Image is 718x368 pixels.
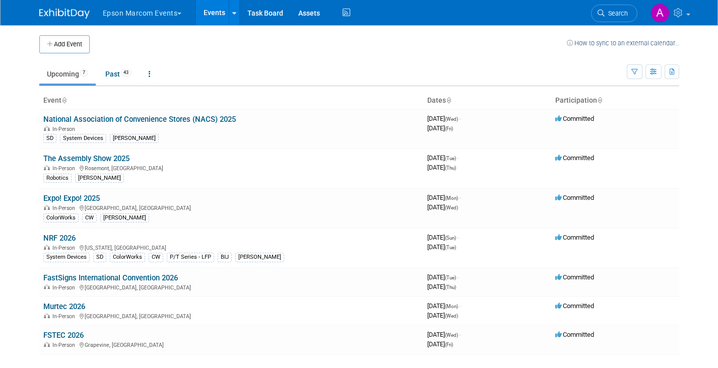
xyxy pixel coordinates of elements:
div: P/T Series - LFP [167,253,214,262]
a: National Association of Convenience Stores (NACS) 2025 [43,115,236,124]
span: (Tue) [445,275,456,280]
span: (Thu) [445,165,456,171]
a: Sort by Start Date [446,96,451,104]
div: [GEOGRAPHIC_DATA], [GEOGRAPHIC_DATA] [43,312,419,320]
a: Sort by Event Name [61,96,67,104]
span: Search [605,10,628,17]
th: Participation [551,92,679,109]
span: In-Person [52,284,78,291]
img: In-Person Event [44,205,50,210]
span: [DATE] [427,115,461,122]
img: ExhibitDay [39,9,90,19]
span: [DATE] [427,124,453,132]
div: Grapevine, [GEOGRAPHIC_DATA] [43,340,419,348]
div: CW [82,213,97,223]
span: [DATE] [427,164,456,171]
span: [DATE] [427,302,461,310]
img: In-Person Event [44,313,50,318]
span: Committed [555,331,594,338]
div: ColorWorks [43,213,79,223]
span: [DATE] [427,203,458,211]
a: Murtec 2026 [43,302,85,311]
div: [PERSON_NAME] [235,253,284,262]
img: In-Person Event [44,245,50,250]
th: Dates [423,92,551,109]
a: FSTEC 2026 [43,331,84,340]
span: Committed [555,115,594,122]
span: - [460,194,461,201]
span: (Wed) [445,313,458,319]
button: Add Event [39,35,90,53]
th: Event [39,92,423,109]
span: (Wed) [445,332,458,338]
div: System Devices [43,253,90,262]
span: [DATE] [427,331,461,338]
div: [PERSON_NAME] [75,174,124,183]
a: Search [591,5,637,22]
span: In-Person [52,165,78,172]
div: Rosemont, [GEOGRAPHIC_DATA] [43,164,419,172]
div: BIJ [218,253,232,262]
div: [PERSON_NAME] [110,134,159,143]
a: Upcoming7 [39,64,96,84]
span: [DATE] [427,154,459,162]
span: In-Person [52,313,78,320]
div: [US_STATE], [GEOGRAPHIC_DATA] [43,243,419,251]
div: [GEOGRAPHIC_DATA], [GEOGRAPHIC_DATA] [43,283,419,291]
span: - [460,331,461,338]
span: (Fri) [445,126,453,131]
a: How to sync to an external calendar... [567,39,679,47]
span: (Tue) [445,156,456,161]
a: Sort by Participation Type [597,96,602,104]
span: In-Person [52,126,78,132]
span: (Tue) [445,245,456,250]
div: System Devices [60,134,106,143]
img: In-Person Event [44,342,50,347]
span: In-Person [52,245,78,251]
img: In-Person Event [44,126,50,131]
span: In-Person [52,342,78,348]
span: (Wed) [445,116,458,122]
img: In-Person Event [44,165,50,170]
div: CW [149,253,163,262]
span: [DATE] [427,194,461,201]
a: Expo! Expo! 2025 [43,194,100,203]
span: (Fri) [445,342,453,347]
span: Committed [555,154,594,162]
span: Committed [555,302,594,310]
div: SD [93,253,106,262]
a: FastSigns International Convention 2026 [43,273,178,282]
img: In-Person Event [44,284,50,289]
a: Past43 [98,64,139,84]
span: 7 [80,69,88,77]
span: - [460,115,461,122]
img: Alex Madrid [650,4,670,23]
span: (Mon) [445,195,458,201]
span: [DATE] [427,340,453,348]
span: - [458,234,459,241]
span: 43 [120,69,132,77]
span: (Sun) [445,235,456,241]
span: (Thu) [445,284,456,290]
a: NRF 2026 [43,234,76,243]
span: - [460,302,461,310]
a: The Assembly Show 2025 [43,154,129,163]
span: Committed [555,273,594,281]
div: ColorWorks [110,253,145,262]
span: [DATE] [427,234,459,241]
span: (Wed) [445,205,458,210]
span: Committed [555,194,594,201]
span: Committed [555,234,594,241]
span: [DATE] [427,283,456,290]
span: (Mon) [445,304,458,309]
div: [PERSON_NAME] [100,213,149,223]
span: [DATE] [427,273,459,281]
span: - [458,154,459,162]
span: [DATE] [427,312,458,319]
div: Robotics [43,174,72,183]
div: SD [43,134,56,143]
span: In-Person [52,205,78,211]
span: [DATE] [427,243,456,251]
div: [GEOGRAPHIC_DATA], [GEOGRAPHIC_DATA] [43,203,419,211]
span: - [458,273,459,281]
